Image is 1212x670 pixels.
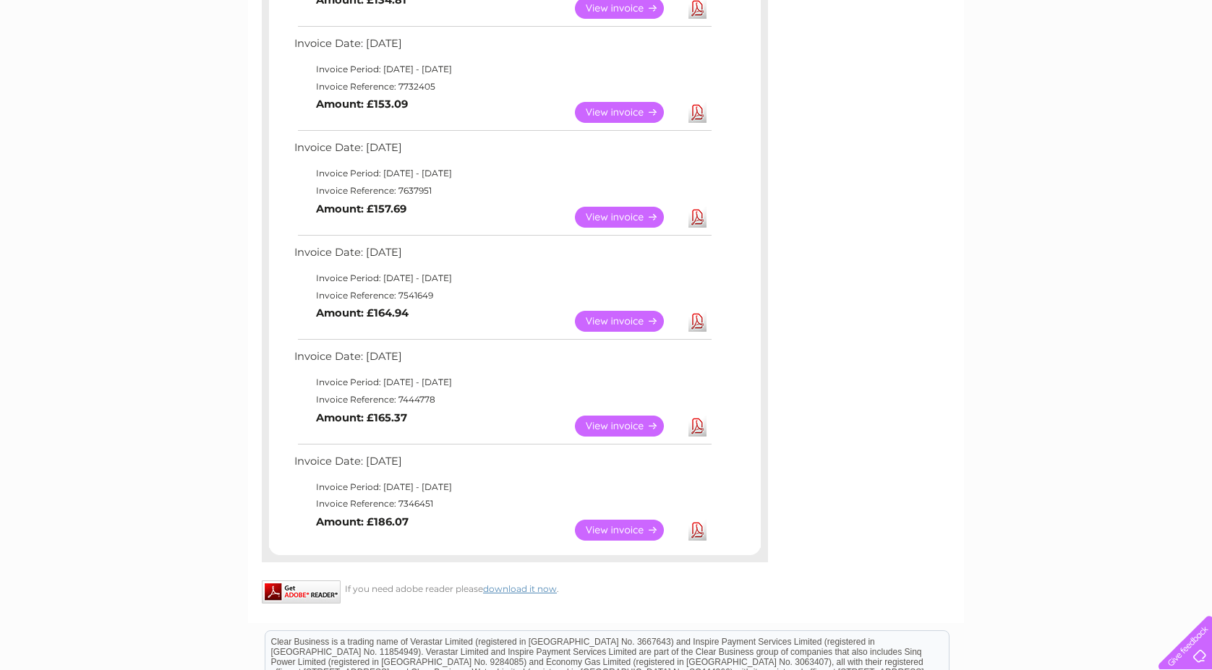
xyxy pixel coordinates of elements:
[316,98,408,111] b: Amount: £153.09
[291,391,714,408] td: Invoice Reference: 7444778
[688,207,707,228] a: Download
[291,138,714,165] td: Invoice Date: [DATE]
[994,61,1025,72] a: Energy
[43,38,116,82] img: logo.png
[291,182,714,199] td: Invoice Reference: 7637951
[575,311,681,332] a: View
[316,306,409,319] b: Amount: £164.94
[688,520,707,541] a: Download
[483,583,557,594] a: download it now
[575,207,681,228] a: View
[316,202,406,215] b: Amount: £157.69
[291,478,714,496] td: Invoice Period: [DATE] - [DATE]
[291,270,714,287] td: Invoice Period: [DATE] - [DATE]
[1034,61,1077,72] a: Telecoms
[291,78,714,95] td: Invoice Reference: 7732405
[291,34,714,61] td: Invoice Date: [DATE]
[291,347,714,374] td: Invoice Date: [DATE]
[291,243,714,270] td: Invoice Date: [DATE]
[688,311,707,332] a: Download
[688,102,707,123] a: Download
[688,416,707,437] a: Download
[316,411,407,424] b: Amount: £165.37
[575,520,681,541] a: View
[291,165,714,182] td: Invoice Period: [DATE] - [DATE]
[1164,61,1198,72] a: Log out
[575,102,681,123] a: View
[316,515,409,528] b: Amount: £186.07
[262,580,768,594] div: If you need adobe reader please .
[291,374,714,391] td: Invoice Period: [DATE] - [DATE]
[939,7,1039,25] a: 0333 014 3131
[957,61,985,72] a: Water
[291,61,714,78] td: Invoice Period: [DATE] - [DATE]
[1116,61,1151,72] a: Contact
[265,8,949,70] div: Clear Business is a trading name of Verastar Limited (registered in [GEOGRAPHIC_DATA] No. 3667643...
[291,452,714,478] td: Invoice Date: [DATE]
[1086,61,1107,72] a: Blog
[291,495,714,512] td: Invoice Reference: 7346451
[575,416,681,437] a: View
[291,287,714,304] td: Invoice Reference: 7541649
